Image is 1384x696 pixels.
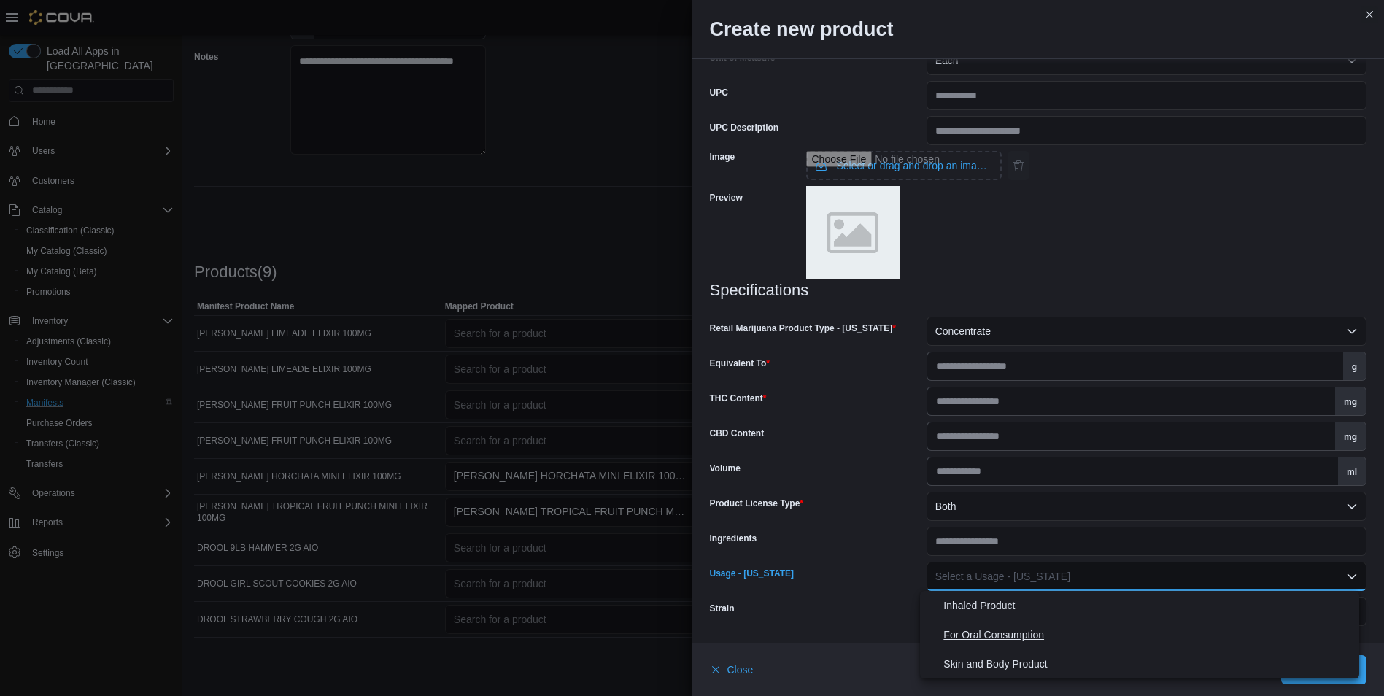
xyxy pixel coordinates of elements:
[710,151,735,163] label: Image
[935,571,1070,582] span: Select a Usage - [US_STATE]
[1343,352,1366,380] label: g
[943,655,1353,673] span: Skin and Body Product
[1335,422,1366,450] label: mg
[710,603,735,614] label: Strain
[710,322,896,334] label: Retail Marijuana Product Type - [US_STATE]
[727,662,754,677] span: Close
[1335,387,1366,415] label: mg
[710,428,765,439] label: CBD Content
[710,655,754,684] button: Close
[927,492,1366,521] button: Both
[1361,6,1378,23] button: Close this dialog
[710,122,779,134] label: UPC Description
[710,357,770,369] label: Equivalent To
[1338,457,1366,485] label: ml
[806,151,1002,180] input: Use aria labels when no actual label is in use
[710,282,1367,299] h3: Specifications
[710,393,767,404] label: THC Content
[943,626,1353,643] span: For Oral Consumption
[943,597,1353,614] span: Inhaled Product
[710,192,743,204] label: Preview
[710,463,741,474] label: Volume
[927,46,1366,75] button: Each
[710,498,803,509] label: Product License Type
[710,87,728,98] label: UPC
[927,562,1366,591] button: Select a Usage - [US_STATE]
[927,317,1366,346] button: Concentrate
[806,186,900,279] img: placeholder.png
[710,18,1367,41] h2: Create new product
[710,568,795,579] label: Usage - [US_STATE]
[920,591,1359,678] div: Select listbox
[710,533,757,544] label: Ingredients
